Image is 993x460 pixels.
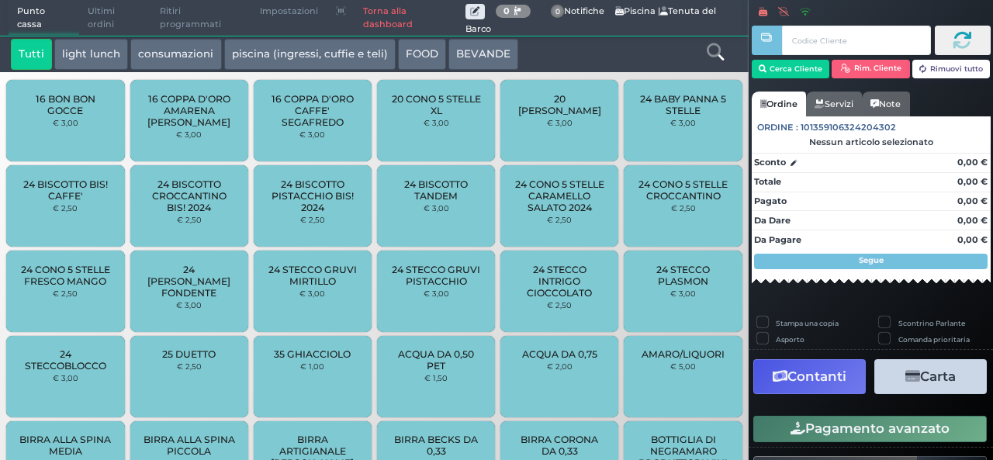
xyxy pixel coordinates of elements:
[9,1,80,36] span: Punto cassa
[514,264,606,299] span: 24 STECCO INTRIGO CIOCCOLATO
[776,334,804,344] label: Asporto
[299,289,325,298] small: € 3,00
[143,178,235,213] span: 24 BISCOTTO CROCCANTINO BIS! 2024
[251,1,327,22] span: Impostazioni
[355,1,465,36] a: Torna alla dashboard
[522,348,597,360] span: ACQUA DA 0,75
[637,93,729,116] span: 24 BABY PANNA 5 STELLE
[19,264,112,287] span: 24 CONO 5 STELLE FRESCO MANGO
[642,348,725,360] span: AMARO/LIQUORI
[448,39,518,70] button: BEVANDE
[424,203,449,213] small: € 3,00
[143,264,235,299] span: 24 [PERSON_NAME] FONDENTE
[514,434,606,457] span: BIRRA CORONA DA 0,33
[957,234,988,245] strong: 0,00 €
[503,5,510,16] b: 0
[637,264,729,287] span: 24 STECCO PLASMON
[300,361,324,371] small: € 1,00
[752,137,991,147] div: Nessun articolo selezionato
[547,300,572,310] small: € 2,50
[551,5,565,19] span: 0
[547,361,573,371] small: € 2,00
[547,215,572,224] small: € 2,50
[832,60,910,78] button: Rim. Cliente
[224,39,396,70] button: piscina (ingressi, cuffie e teli)
[398,39,446,70] button: FOOD
[957,195,988,206] strong: 0,00 €
[300,215,325,224] small: € 2,50
[390,264,483,287] span: 24 STECCO GRUVI PISTACCHIO
[151,1,251,36] span: Ritiri programmati
[514,93,606,116] span: 20 [PERSON_NAME]
[752,92,806,116] a: Ordine
[752,60,830,78] button: Cerca Cliente
[424,373,448,382] small: € 1,50
[754,156,786,169] strong: Sconto
[177,361,202,371] small: € 2,50
[162,348,216,360] span: 25 DUETTO
[143,434,235,457] span: BIRRA ALLA SPINA PICCOLA
[859,255,884,265] strong: Segue
[79,1,151,36] span: Ultimi ordini
[11,39,52,70] button: Tutti
[19,434,112,457] span: BIRRA ALLA SPINA MEDIA
[753,416,987,442] button: Pagamento avanzato
[957,157,988,168] strong: 0,00 €
[898,334,970,344] label: Comanda prioritaria
[390,93,483,116] span: 20 CONO 5 STELLE XL
[130,39,221,70] button: consumazioni
[143,93,235,128] span: 16 COPPA D'ORO AMARENA [PERSON_NAME]
[670,289,696,298] small: € 3,00
[776,318,839,328] label: Stampa una copia
[53,118,78,127] small: € 3,00
[806,92,862,116] a: Servizi
[514,178,606,213] span: 24 CONO 5 STELLE CARAMELLO SALATO 2024
[19,348,112,372] span: 24 STECCOBLOCCO
[754,215,791,226] strong: Da Dare
[299,130,325,139] small: € 3,00
[547,118,573,127] small: € 3,00
[53,289,78,298] small: € 2,50
[54,39,128,70] button: light lunch
[267,178,359,213] span: 24 BISCOTTO PISTACCHIO BIS! 2024
[390,434,483,457] span: BIRRA BECKS DA 0,33
[424,289,449,298] small: € 3,00
[53,203,78,213] small: € 2,50
[671,203,696,213] small: € 2,50
[390,178,483,202] span: 24 BISCOTTO TANDEM
[670,361,696,371] small: € 5,00
[267,93,359,128] span: 16 COPPA D'ORO CAFFE' SEGAFREDO
[19,93,112,116] span: 16 BON BON GOCCE
[19,178,112,202] span: 24 BISCOTTO BIS! CAFFE'
[754,234,801,245] strong: Da Pagare
[862,92,909,116] a: Note
[267,264,359,287] span: 24 STECCO GRUVI MIRTILLO
[757,121,798,134] span: Ordine :
[637,178,729,202] span: 24 CONO 5 STELLE CROCCANTINO
[424,118,449,127] small: € 3,00
[176,300,202,310] small: € 3,00
[898,318,965,328] label: Scontrino Parlante
[753,359,866,394] button: Contanti
[957,215,988,226] strong: 0,00 €
[53,373,78,382] small: € 3,00
[912,60,991,78] button: Rimuovi tutto
[670,118,696,127] small: € 3,00
[390,348,483,372] span: ACQUA DA 0,50 PET
[874,359,987,394] button: Carta
[176,130,202,139] small: € 3,00
[957,176,988,187] strong: 0,00 €
[274,348,351,360] span: 35 GHIACCIOLO
[754,176,781,187] strong: Totale
[782,26,930,55] input: Codice Cliente
[801,121,896,134] span: 101359106324204302
[177,215,202,224] small: € 2,50
[754,195,787,206] strong: Pagato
